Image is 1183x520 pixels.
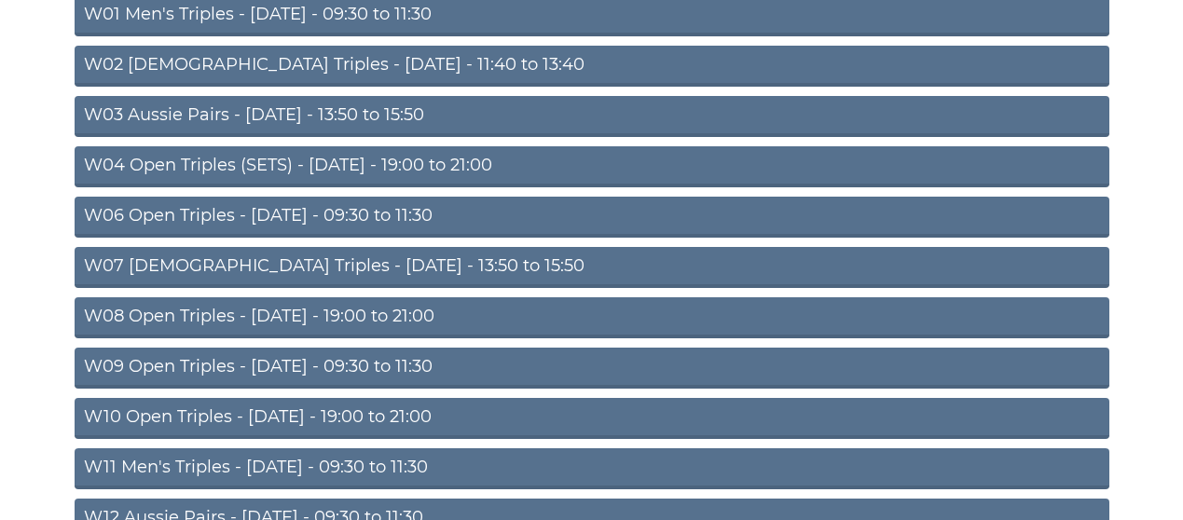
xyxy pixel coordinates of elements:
a: W08 Open Triples - [DATE] - 19:00 to 21:00 [75,297,1109,338]
a: W03 Aussie Pairs - [DATE] - 13:50 to 15:50 [75,96,1109,137]
a: W11 Men's Triples - [DATE] - 09:30 to 11:30 [75,448,1109,489]
a: W04 Open Triples (SETS) - [DATE] - 19:00 to 21:00 [75,146,1109,187]
a: W07 [DEMOGRAPHIC_DATA] Triples - [DATE] - 13:50 to 15:50 [75,247,1109,288]
a: W09 Open Triples - [DATE] - 09:30 to 11:30 [75,348,1109,389]
a: W10 Open Triples - [DATE] - 19:00 to 21:00 [75,398,1109,439]
a: W02 [DEMOGRAPHIC_DATA] Triples - [DATE] - 11:40 to 13:40 [75,46,1109,87]
a: W06 Open Triples - [DATE] - 09:30 to 11:30 [75,197,1109,238]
